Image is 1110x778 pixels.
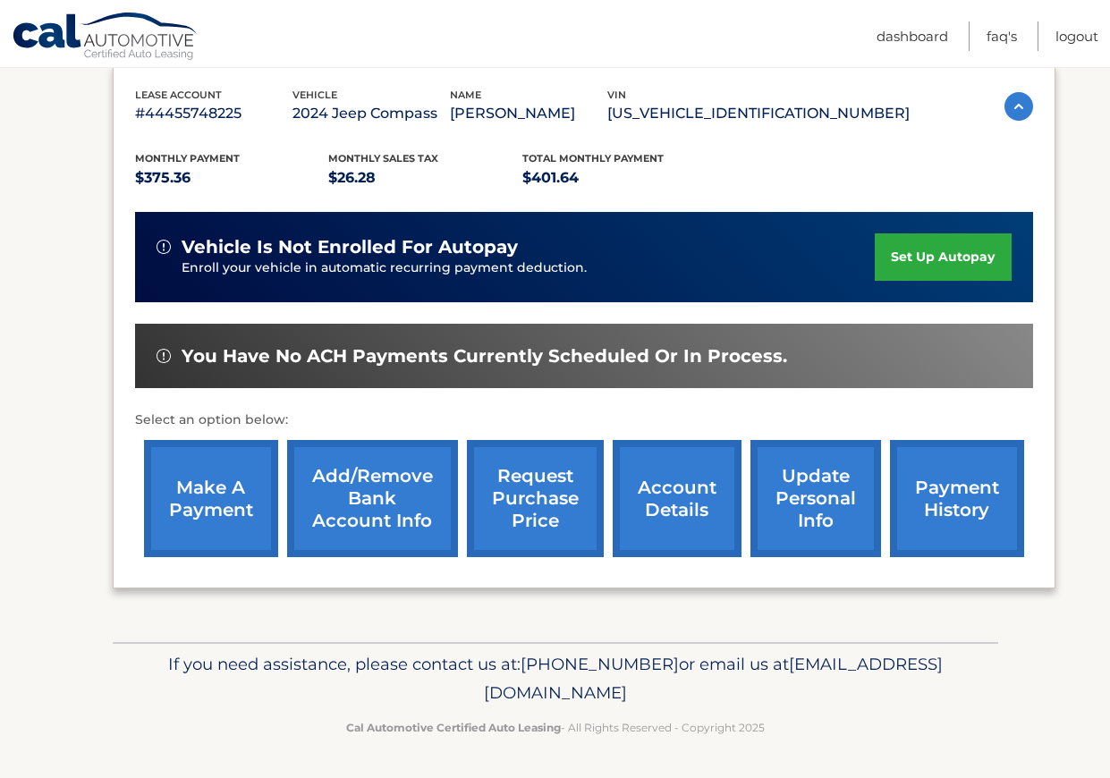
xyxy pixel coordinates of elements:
img: accordion-active.svg [1004,92,1033,121]
p: $375.36 [135,165,329,190]
span: lease account [135,89,222,101]
p: - All Rights Reserved - Copyright 2025 [124,718,987,737]
span: Total Monthly Payment [522,152,664,165]
p: Enroll your vehicle in automatic recurring payment deduction. [182,258,876,278]
a: set up autopay [875,233,1011,281]
span: You have no ACH payments currently scheduled or in process. [182,345,787,368]
a: update personal info [750,440,881,557]
span: Monthly Payment [135,152,240,165]
a: account details [613,440,741,557]
p: $26.28 [328,165,522,190]
p: [US_VEHICLE_IDENTIFICATION_NUMBER] [607,101,910,126]
p: Select an option below: [135,410,1033,431]
p: 2024 Jeep Compass [292,101,450,126]
span: name [450,89,481,101]
a: request purchase price [467,440,604,557]
a: Cal Automotive [12,12,199,63]
p: [PERSON_NAME] [450,101,607,126]
strong: Cal Automotive Certified Auto Leasing [346,721,561,734]
a: Dashboard [877,21,948,51]
span: vin [607,89,626,101]
p: If you need assistance, please contact us at: or email us at [124,650,987,707]
img: alert-white.svg [157,240,171,254]
a: make a payment [144,440,278,557]
a: payment history [890,440,1024,557]
span: [PHONE_NUMBER] [521,654,679,674]
p: #44455748225 [135,101,292,126]
a: Add/Remove bank account info [287,440,458,557]
span: vehicle is not enrolled for autopay [182,236,518,258]
span: [EMAIL_ADDRESS][DOMAIN_NAME] [484,654,943,703]
a: FAQ's [987,21,1017,51]
img: alert-white.svg [157,349,171,363]
a: Logout [1055,21,1098,51]
span: vehicle [292,89,337,101]
span: Monthly sales Tax [328,152,438,165]
p: $401.64 [522,165,716,190]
